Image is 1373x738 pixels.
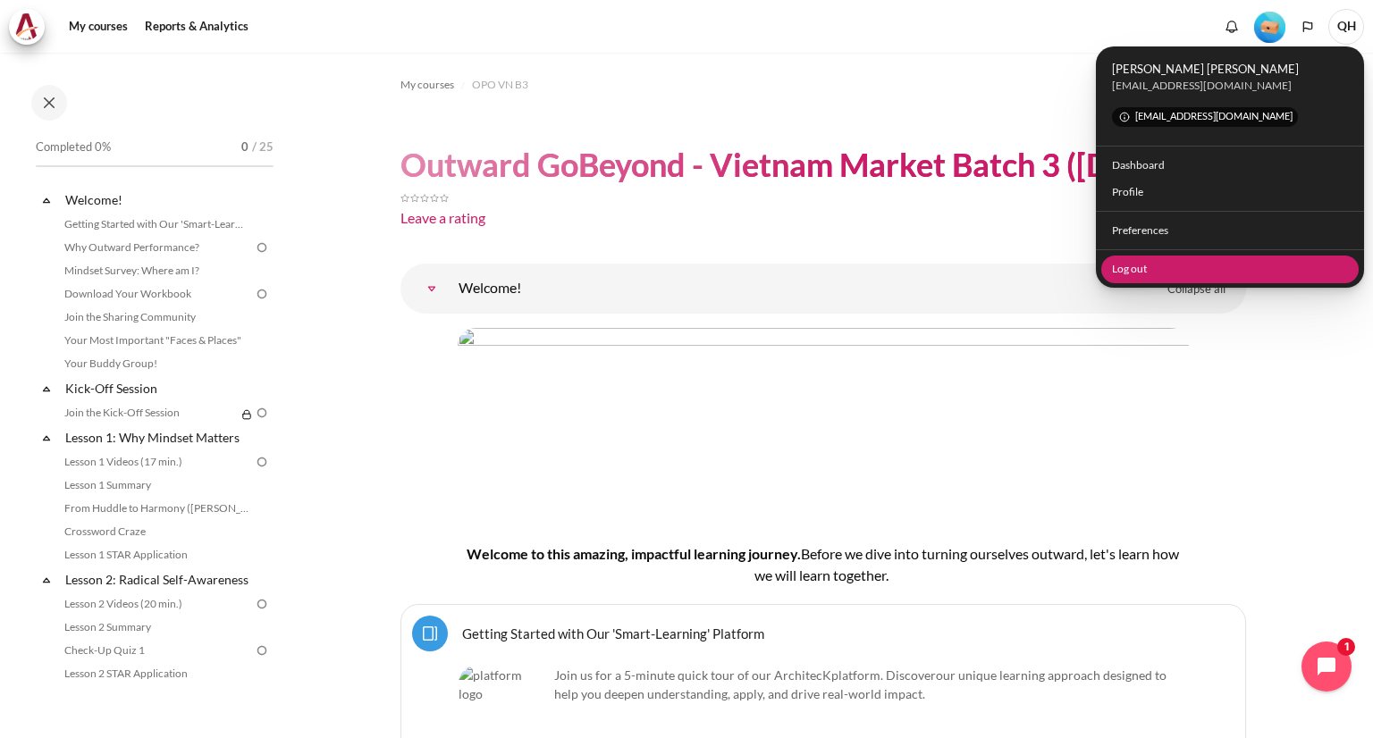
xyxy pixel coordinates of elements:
p: Join us for a 5-minute quick tour of our ArchitecK platform. Discover [459,666,1188,703]
h1: Outward GoBeyond - Vietnam Market Batch 3 ([DATE]) [400,144,1187,186]
img: To do [254,405,270,421]
a: Dashboard [1101,151,1360,179]
div: Show notification window with no new notifications [1218,13,1245,40]
button: Languages [1294,13,1321,40]
a: Collapse all [1154,274,1239,305]
img: Level #1 [1254,12,1285,43]
span: [EMAIL_ADDRESS][DOMAIN_NAME] [1112,107,1298,127]
img: Architeck [14,13,39,40]
a: Leave a rating [400,209,485,226]
a: Level #1 [1247,10,1293,43]
span: Completed 0% [36,138,111,156]
a: Join the Sharing Community [59,306,254,328]
a: Getting Started with Our 'Smart-Learning' Platform [59,214,254,235]
a: Lesson 1 STAR Application [59,544,254,566]
a: Lesson 1 Videos (17 min.) [59,451,254,473]
a: Your Buddy Group! [59,353,254,374]
a: Lesson 2 Videos (20 min.) [59,593,254,615]
a: Join the Kick-Off Session [59,402,236,424]
a: Lesson 2: Radical Self-Awareness [63,567,254,591]
span: QH [1328,9,1364,45]
a: Log out [1101,256,1360,283]
div: hmquang_zeta@zetaprocess.com.vn [1112,78,1349,94]
a: Lesson 1: Why Mindset Matters [63,425,254,449]
span: Collapse [38,191,55,209]
nav: Navigation bar [400,71,1246,99]
span: Collapse [38,380,55,398]
span: OPO VN B3 [472,77,528,93]
a: My courses [400,74,454,96]
a: Check-Up Quiz 1 [59,640,254,661]
a: Getting Started with Our 'Smart-Learning' Platform [462,625,764,642]
a: User menu [1328,9,1364,45]
span: / 25 [252,138,274,156]
a: Download Your Workbook [59,283,254,305]
a: Preferences [1101,217,1360,245]
a: Your Most Important "Faces & Places" [59,330,254,351]
img: To do [254,239,270,256]
span: Collapse all [1167,281,1226,298]
a: Lesson 1 Summary [59,474,254,496]
span: Collapse [38,429,55,447]
a: OPO VN B3 [472,74,528,96]
a: Lesson 2 Summary [59,616,254,638]
a: Why Outward Performance? [59,237,254,258]
span: [PERSON_NAME] [PERSON_NAME] [1112,60,1349,78]
img: To do [254,286,270,302]
span: 0 [241,138,248,156]
span: B [801,545,810,562]
h4: Welcome to this amazing, impactful learning journey. [458,543,1189,586]
a: Profile [1101,179,1360,206]
div: User menu [1096,46,1364,288]
a: Crossword Craze [59,521,254,542]
a: From Huddle to Harmony ([PERSON_NAME]'s Story) [59,498,254,519]
a: Welcome! [63,188,254,212]
img: To do [254,642,270,658]
a: Architeck Architeck [9,9,54,45]
a: Lesson 2 STAR Application [59,663,254,684]
img: To do [254,596,270,612]
a: Mindset Survey: Where am I? [59,260,254,281]
img: To do [254,454,270,470]
a: Kick-Off Session [63,376,254,400]
a: Reports & Analytics [139,9,255,45]
span: efore we dive into turning ourselves outward, let's learn how we will learn together. [754,545,1179,583]
div: Level #1 [1254,10,1285,43]
span: Collapse [38,571,55,589]
a: My courses [63,9,134,45]
span: My courses [400,77,454,93]
a: Lesson 3: Diagnosing the Drama [63,686,254,710]
a: Welcome! [414,271,450,306]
